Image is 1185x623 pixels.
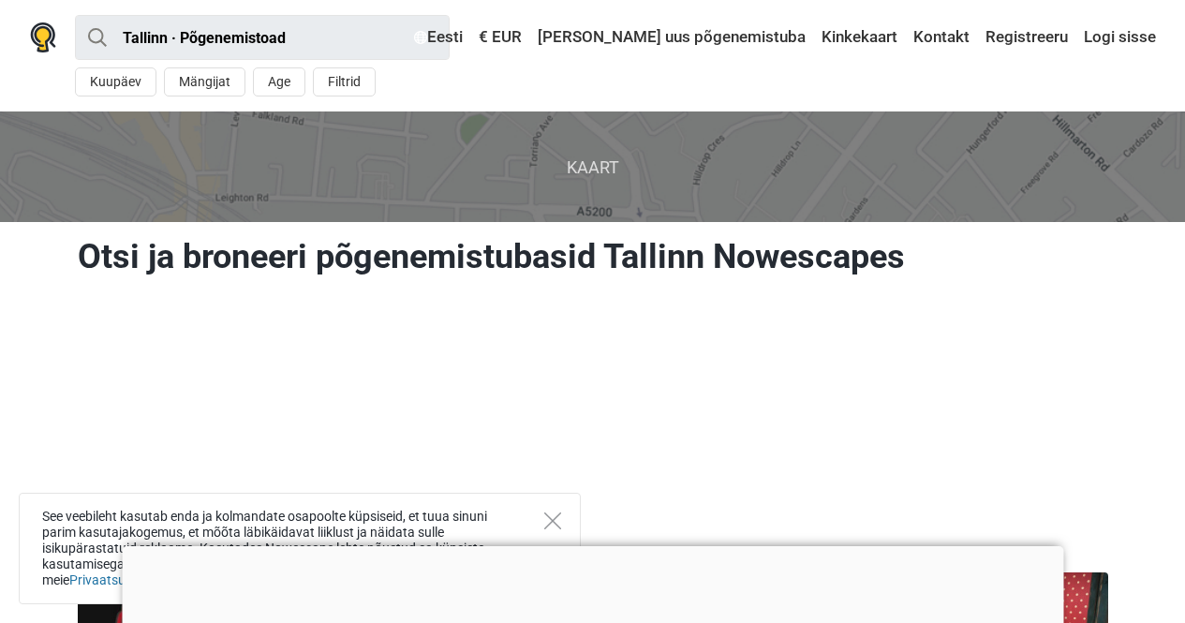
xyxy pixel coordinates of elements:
div: See veebileht kasutab enda ja kolmandate osapoolte küpsiseid, et tuua sinuni parim kasutajakogemu... [19,493,581,604]
a: Registreeru [981,21,1073,54]
a: [PERSON_NAME] uus põgenemistuba [533,21,810,54]
a: Eesti [409,21,467,54]
h1: Otsi ja broneeri põgenemistubasid Tallinn Nowescapes [78,236,1108,277]
iframe: Advertisement [70,301,1116,563]
img: Nowescape logo [30,22,56,52]
a: Kinkekaart [817,21,902,54]
button: Mängijat [164,67,245,96]
button: Close [544,512,561,529]
input: proovi “Tallinn” [75,15,450,60]
button: Age [253,67,305,96]
a: Privaatsuspoliitikat [69,572,182,587]
a: Kontakt [909,21,974,54]
img: Eesti [414,31,427,44]
button: Filtrid [313,67,376,96]
button: Kuupäev [75,67,156,96]
a: € EUR [474,21,526,54]
a: Logi sisse [1079,21,1156,54]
